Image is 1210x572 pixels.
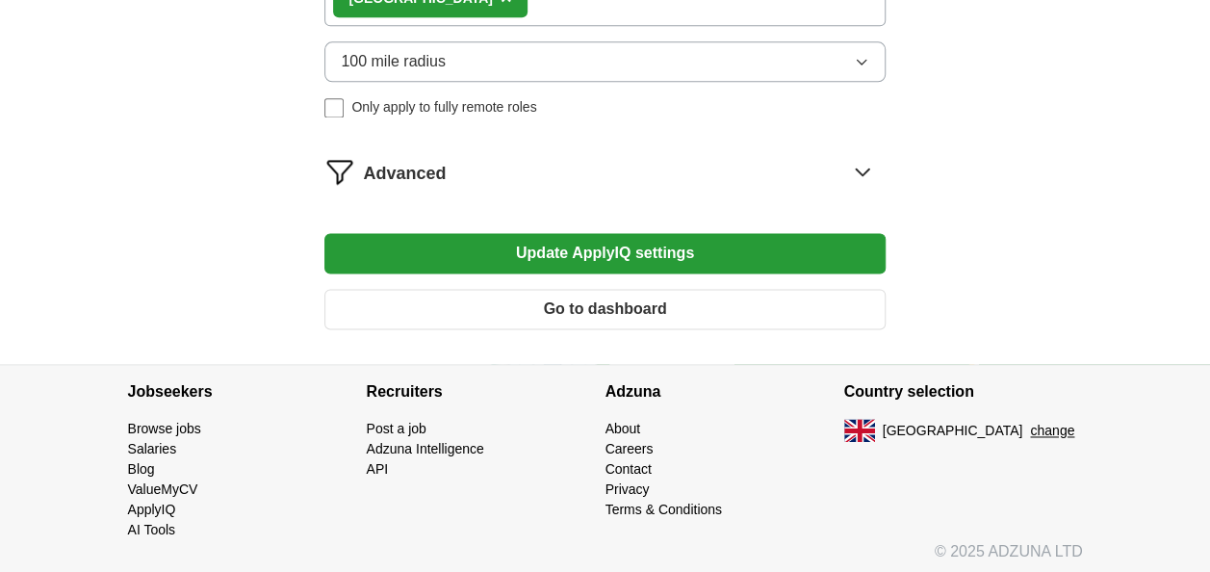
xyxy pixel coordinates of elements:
input: Only apply to fully remote roles [324,98,344,117]
a: Adzuna Intelligence [367,441,484,456]
a: Terms & Conditions [605,502,722,517]
a: Post a job [367,421,426,436]
img: filter [324,156,355,187]
span: Only apply to fully remote roles [351,97,536,117]
button: 100 mile radius [324,41,885,82]
a: Blog [128,461,155,477]
a: API [367,461,389,477]
a: Privacy [605,481,650,497]
img: UK flag [844,419,875,442]
a: Careers [605,441,654,456]
a: About [605,421,641,436]
button: change [1030,421,1074,441]
a: Browse jobs [128,421,201,436]
a: ValueMyCV [128,481,198,497]
h4: Country selection [844,365,1083,419]
button: Update ApplyIQ settings [324,233,885,273]
button: Go to dashboard [324,289,885,329]
span: Advanced [363,161,446,187]
span: 100 mile radius [341,50,446,73]
a: AI Tools [128,522,176,537]
a: Salaries [128,441,177,456]
span: [GEOGRAPHIC_DATA] [883,421,1023,441]
a: Contact [605,461,652,477]
a: ApplyIQ [128,502,176,517]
